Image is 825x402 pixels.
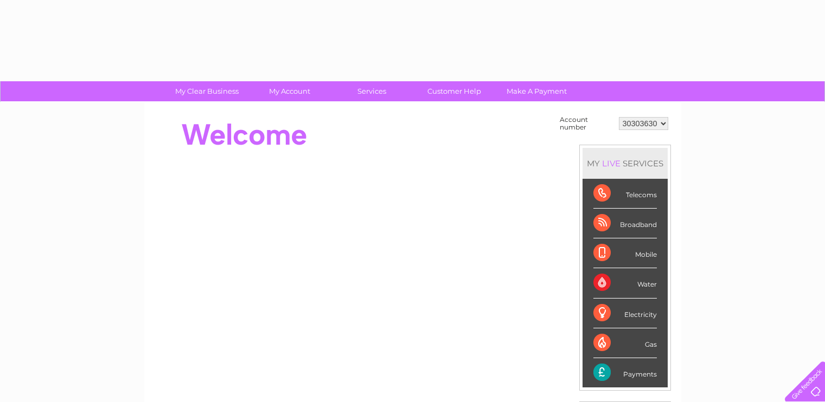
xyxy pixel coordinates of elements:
[593,358,657,387] div: Payments
[327,81,417,101] a: Services
[593,268,657,298] div: Water
[600,158,623,168] div: LIVE
[593,299,657,328] div: Electricity
[245,81,334,101] a: My Account
[557,113,616,134] td: Account number
[593,209,657,238] div: Broadband
[593,328,657,358] div: Gas
[410,81,499,101] a: Customer Help
[162,81,252,101] a: My Clear Business
[593,238,657,268] div: Mobile
[593,179,657,209] div: Telecoms
[492,81,581,101] a: Make A Payment
[583,148,668,179] div: MY SERVICES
